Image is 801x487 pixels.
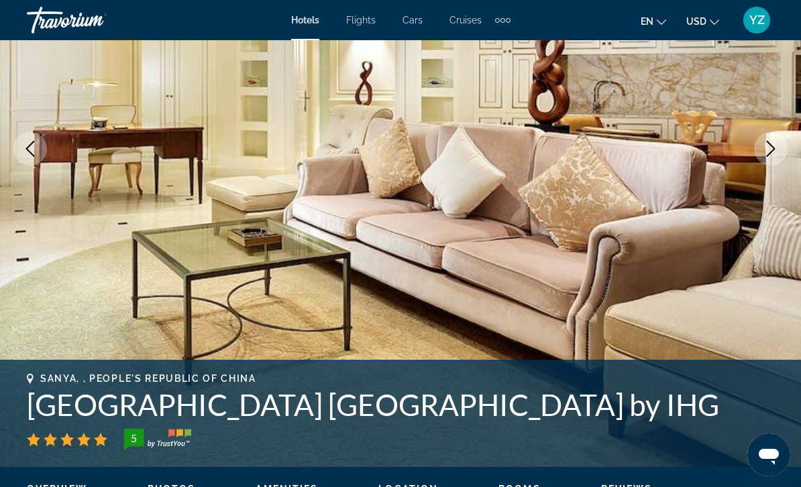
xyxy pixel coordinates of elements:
[403,15,423,25] a: Cars
[27,387,774,422] h1: [GEOGRAPHIC_DATA] [GEOGRAPHIC_DATA] by IHG
[27,3,161,38] a: Travorium
[40,373,256,384] span: Sanya, , People's Republic of China
[747,433,790,476] iframe: Кнопка запуска окна обмена сообщениями
[449,15,482,25] a: Cruises
[346,15,376,25] a: Flights
[641,11,666,31] button: Change language
[686,11,719,31] button: Change currency
[13,132,47,165] button: Previous image
[749,13,765,27] span: YZ
[124,429,191,450] img: TrustYou guest rating badge
[291,15,319,25] a: Hotels
[686,16,706,27] span: USD
[641,16,653,27] span: en
[754,132,788,165] button: Next image
[739,6,774,34] button: User Menu
[120,430,147,446] div: 5
[495,9,511,31] button: Extra navigation items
